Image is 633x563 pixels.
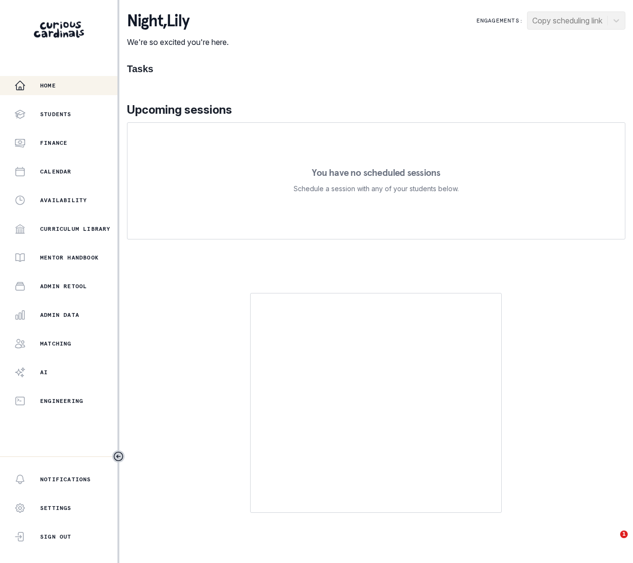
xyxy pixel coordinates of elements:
[40,533,72,541] p: Sign Out
[620,531,628,538] span: 1
[40,368,48,376] p: AI
[127,11,229,31] p: night , Lily
[40,397,83,405] p: Engineering
[40,82,56,89] p: Home
[40,168,72,175] p: Calendar
[601,531,623,553] iframe: Intercom live chat
[40,311,79,319] p: Admin Data
[40,254,99,261] p: Mentor Handbook
[40,504,72,512] p: Settings
[127,63,625,75] h1: Tasks
[40,340,72,347] p: Matching
[127,101,625,119] p: Upcoming sessions
[127,36,229,48] p: We're so excited you're here.
[40,196,87,204] p: Availability
[34,22,84,38] img: Curious Cardinals Logo
[40,282,87,290] p: Admin Retool
[112,450,125,463] button: Toggle sidebar
[294,183,459,195] p: Schedule a session with any of your students below.
[40,110,72,118] p: Students
[40,476,91,483] p: Notifications
[40,225,111,233] p: Curriculum Library
[476,17,523,24] p: Engagements:
[40,139,67,147] p: Finance
[312,168,440,177] p: You have no scheduled sessions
